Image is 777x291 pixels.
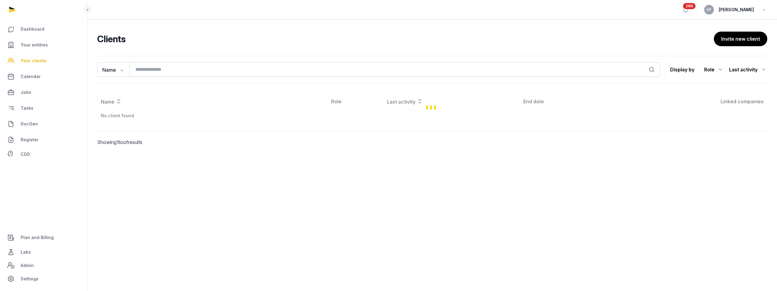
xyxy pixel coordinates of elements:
span: Your clients [21,57,46,64]
a: Register [5,132,82,147]
span: Admin [21,262,34,269]
span: Register [21,136,39,143]
button: HF [704,5,714,15]
span: Settings [21,275,39,282]
div: Last activity [729,65,767,74]
span: HF [707,8,711,12]
a: Plan and Billing [5,230,82,245]
a: CDD [5,148,82,160]
span: Dashboard [21,26,44,33]
span: Jobs [21,89,31,96]
a: Calendar [5,69,82,84]
span: CDD [21,151,30,158]
span: 260 [683,3,696,9]
a: DocGen [5,117,82,131]
span: Calendar [21,73,41,80]
h2: Clients [97,33,711,44]
span: Your entities [21,41,48,49]
span: 1 [117,139,119,145]
p: Display by [670,65,694,74]
div: Loading [97,93,767,121]
a: Dashboard [5,22,82,36]
button: Name [97,62,129,77]
a: Labs [5,245,82,259]
a: Your clients [5,53,82,68]
span: DocGen [21,120,38,128]
span: Tasks [21,104,33,112]
span: Labs [21,248,31,256]
a: Jobs [5,85,82,100]
span: [PERSON_NAME] [719,6,754,13]
div: Role [704,65,724,74]
a: Settings [5,272,82,286]
a: Tasks [5,101,82,115]
span: Plan and Billing [21,234,54,241]
a: Your entities [5,38,82,52]
p: Showing to of results [97,131,257,153]
button: Invite new client [714,32,767,46]
a: Admin [5,259,82,272]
